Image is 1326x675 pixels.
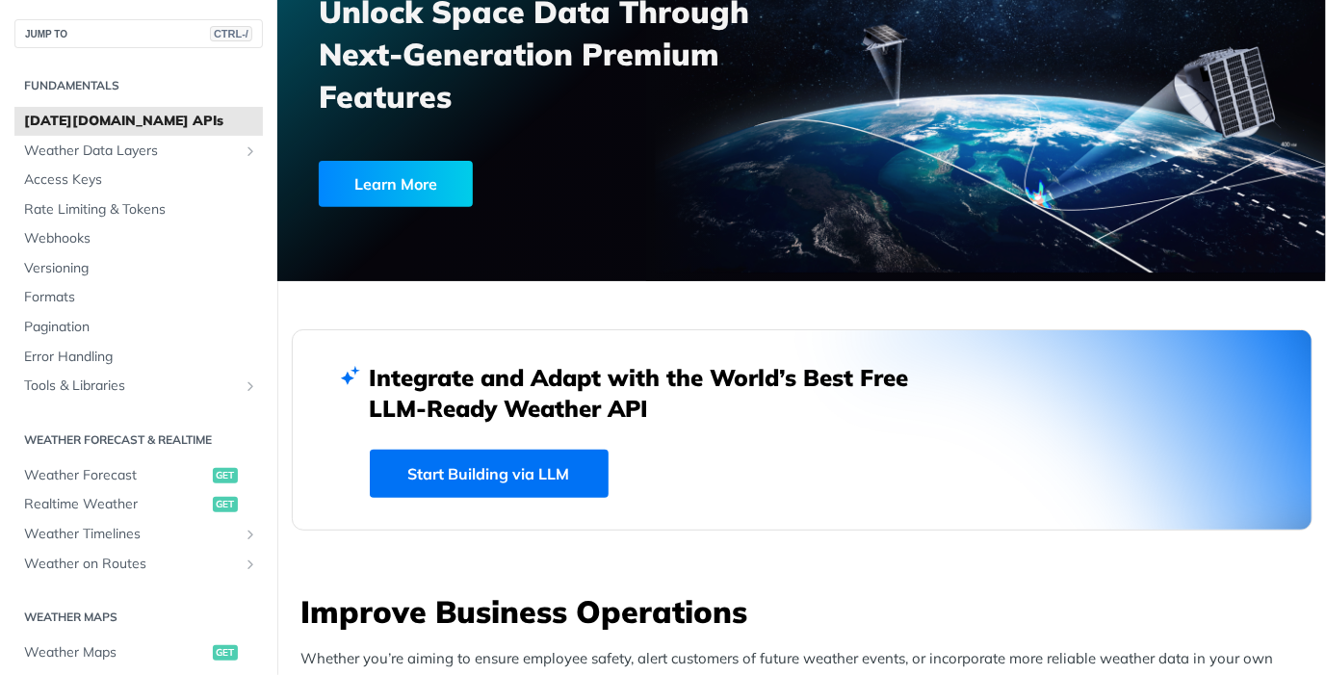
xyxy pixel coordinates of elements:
[14,77,263,94] h2: Fundamentals
[24,112,258,131] span: [DATE][DOMAIN_NAME] APIs
[319,161,473,207] div: Learn More
[24,142,238,161] span: Weather Data Layers
[14,520,263,549] a: Weather TimelinesShow subpages for Weather Timelines
[24,495,208,514] span: Realtime Weather
[243,557,258,572] button: Show subpages for Weather on Routes
[14,224,263,253] a: Webhooks
[24,643,208,662] span: Weather Maps
[14,638,263,667] a: Weather Mapsget
[14,372,263,401] a: Tools & LibrariesShow subpages for Tools & Libraries
[24,229,258,248] span: Webhooks
[24,288,258,307] span: Formats
[370,450,609,498] a: Start Building via LLM
[14,313,263,342] a: Pagination
[14,283,263,312] a: Formats
[14,195,263,224] a: Rate Limiting & Tokens
[24,259,258,278] span: Versioning
[14,431,263,449] h2: Weather Forecast & realtime
[243,378,258,394] button: Show subpages for Tools & Libraries
[24,200,258,220] span: Rate Limiting & Tokens
[24,466,208,485] span: Weather Forecast
[24,318,258,337] span: Pagination
[14,137,263,166] a: Weather Data LayersShow subpages for Weather Data Layers
[213,497,238,512] span: get
[14,107,263,136] a: [DATE][DOMAIN_NAME] APIs
[301,590,1313,633] h3: Improve Business Operations
[243,143,258,159] button: Show subpages for Weather Data Layers
[14,490,263,519] a: Realtime Weatherget
[14,461,263,490] a: Weather Forecastget
[24,170,258,190] span: Access Keys
[14,343,263,372] a: Error Handling
[14,254,263,283] a: Versioning
[319,161,721,207] a: Learn More
[243,527,258,542] button: Show subpages for Weather Timelines
[24,348,258,367] span: Error Handling
[14,19,263,48] button: JUMP TOCTRL-/
[14,550,263,579] a: Weather on RoutesShow subpages for Weather on Routes
[14,609,263,626] h2: Weather Maps
[14,166,263,195] a: Access Keys
[210,26,252,41] span: CTRL-/
[24,376,238,396] span: Tools & Libraries
[24,555,238,574] span: Weather on Routes
[370,362,938,424] h2: Integrate and Adapt with the World’s Best Free LLM-Ready Weather API
[24,525,238,544] span: Weather Timelines
[213,645,238,661] span: get
[213,468,238,483] span: get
